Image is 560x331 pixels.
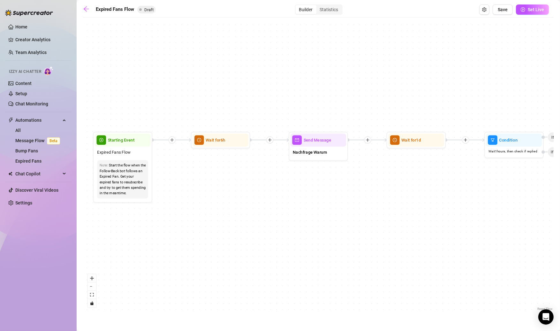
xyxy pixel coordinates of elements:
[170,138,174,142] span: plus
[488,149,537,154] span: Wait 1 hours, then check if replied
[15,128,21,133] a: All
[83,6,93,13] a: arrow-left
[15,200,32,205] a: Settings
[108,137,135,143] span: Starting Event
[47,137,60,144] span: Beta
[296,5,316,14] div: Builder
[387,132,446,148] div: clock-circleWait for1d
[537,307,553,311] a: React Flow attribution
[15,148,38,153] a: Bump Fans
[8,118,13,123] span: thunderbolt
[464,138,468,142] span: plus
[15,81,32,86] a: Content
[498,7,508,12] span: Save
[521,7,525,12] span: play-circle
[516,4,549,15] button: Set Live
[15,101,48,106] a: Chat Monitoring
[15,50,47,55] a: Team Analytics
[83,6,89,12] span: arrow-left
[15,24,27,29] a: Home
[401,137,421,143] span: Wait for 1d
[293,149,327,155] span: Nachfrage Warum
[88,291,96,299] button: fit view
[488,135,497,145] span: filter
[268,138,272,142] span: plus
[191,132,250,148] div: clock-circleWait for6h
[96,135,106,145] span: play-circle
[528,7,544,12] span: Set Live
[100,163,146,196] div: Start the flow when the Follow-Back bot follows an Expired Fan. Get your expired fans to resubscr...
[479,4,489,15] button: Open Exit Rules
[15,188,58,193] a: Discover Viral Videos
[88,282,96,291] button: zoom out
[88,274,96,307] div: React Flow controls
[390,135,400,145] span: clock-circle
[493,4,513,15] button: Save Flow
[15,35,66,45] a: Creator Analytics
[295,4,343,15] div: segmented control
[44,66,54,75] img: AI Chatter
[292,135,302,145] span: mail
[88,299,96,307] button: toggle interactivity
[15,138,63,143] a: Message FlowBeta
[15,115,61,125] span: Automations
[366,138,370,142] span: plus
[538,309,554,325] div: Open Intercom Messenger
[93,132,152,203] div: play-circleStarting EventExpired Fans FlowNote:Start the flow when the Follow-Back bot follows an...
[144,7,154,12] span: Draft
[194,135,204,145] span: clock-circle
[482,7,487,12] span: setting
[15,169,61,179] span: Chat Copilot
[499,137,518,143] span: Condition
[484,132,544,158] div: filterConditionWait1hours, then check if repliedIf FalseIf True
[15,158,42,164] a: Expired Fans
[97,149,131,155] span: Expired Fans Flow
[9,69,41,75] span: Izzy AI Chatter
[316,5,342,14] div: Statistics
[96,6,134,12] strong: Expired Fans Flow
[5,10,53,16] img: logo-BBDzfeDw.svg
[289,132,348,161] div: mailSend MessageNachfrage Warum
[15,91,27,96] a: Setup
[8,172,12,176] img: Chat Copilot
[88,274,96,282] button: zoom in
[206,137,225,143] span: Wait for 6h
[304,137,331,143] span: Send Message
